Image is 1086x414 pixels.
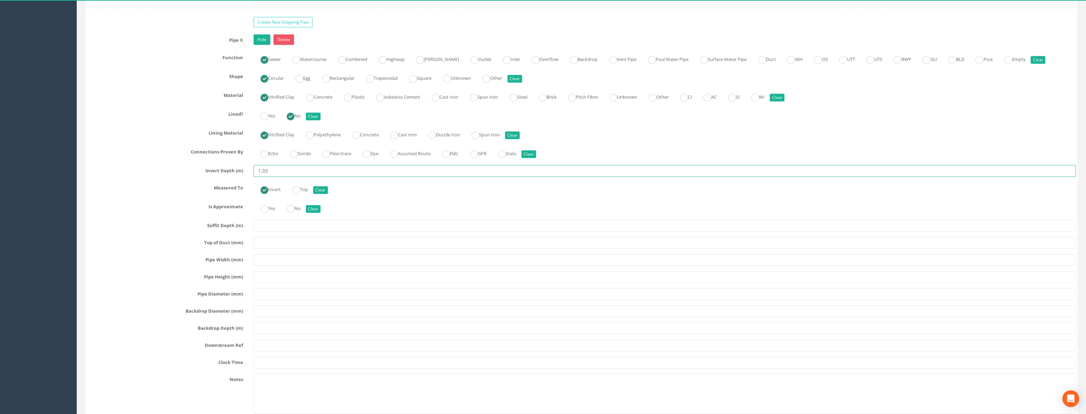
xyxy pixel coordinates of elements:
[673,91,692,102] label: CI
[82,220,248,229] label: Soffit Depth (m)
[507,75,522,83] button: Clear
[82,35,248,44] label: Pipe X
[359,73,398,83] label: Trapezoidal
[832,54,855,64] label: UTT
[254,54,281,64] label: Sewer
[503,91,527,102] label: Steel
[273,35,294,45] a: Delete
[463,54,491,64] label: Outlet
[372,54,405,64] label: Highway
[602,91,637,102] label: Unknown
[254,184,281,194] label: Invert
[780,54,802,64] label: MH
[313,186,328,194] button: Clear
[521,150,536,158] button: Clear
[82,165,248,174] label: Invert Depth (m)
[254,148,278,158] label: Echo
[561,91,598,102] label: Pitch Fibre
[299,129,341,139] label: Polyethylene
[82,109,248,118] label: Lined?
[436,73,471,83] label: Unknown
[82,357,248,366] label: Clock Time
[475,73,502,83] label: Other
[496,54,520,64] label: Inlet
[283,148,311,158] label: Sonde
[525,54,558,64] label: Overflow
[82,182,248,191] label: Measured To
[425,91,458,102] label: Cast Iron
[82,201,248,210] label: Is Approximate
[331,54,367,64] label: Combined
[1031,56,1045,64] button: Clear
[859,54,882,64] label: UTS
[915,54,936,64] label: GU
[356,148,378,158] label: Dye
[465,129,500,139] label: Spun Iron
[1062,390,1079,407] div: Open Intercom Messenger
[997,54,1025,64] label: Empty
[968,54,993,64] label: Post
[82,127,248,136] label: Lining Material
[82,271,248,280] label: Pipe Height (mm)
[82,254,248,263] label: Pipe Width (mm)
[315,148,351,158] label: Flexi-trace
[82,90,248,99] label: Material
[288,73,310,83] label: Egg
[285,54,326,64] label: Watercourse
[532,91,557,102] label: Brick
[299,91,332,102] label: Concrete
[435,148,459,158] label: EML
[491,148,516,158] label: Stats
[642,91,669,102] label: Other
[306,205,320,213] button: Clear
[285,184,308,194] label: Top
[602,54,636,64] label: Vent Pipe
[82,323,248,332] label: Backdrop Depth (m)
[641,54,688,64] label: Foul Water Pipe
[82,146,248,155] label: Connections Proven By
[82,305,248,315] label: Backdrop Diameter (mm)
[254,91,294,102] label: Vitrified Clay
[941,54,964,64] label: BLD
[254,73,284,83] label: Circular
[770,94,784,102] button: Clear
[315,73,354,83] label: Rectangular
[807,54,828,64] label: OS
[254,35,270,45] a: Hide
[696,91,717,102] label: AC
[463,91,498,102] label: Spun Iron
[306,113,320,120] button: Clear
[82,237,248,246] label: Top of Duct (mm)
[82,52,248,61] label: Function
[887,54,911,64] label: RWP
[421,129,460,139] label: Ductile Iron
[693,54,747,64] label: Surface Water Pipe
[82,374,248,383] label: Notes
[82,71,248,80] label: Shape
[402,73,431,83] label: Square
[280,203,301,213] label: No
[505,132,520,139] button: Clear
[721,91,740,102] label: SI
[82,288,248,297] label: Pipe Diameter (mm)
[254,203,275,213] label: Yes
[254,110,275,120] label: Yes
[369,91,420,102] label: Asbestos Cement
[463,148,487,158] label: GPR
[383,148,430,158] label: Assumed Route
[337,91,365,102] label: Plastic
[254,129,294,139] label: Vitrified Clay
[751,54,776,64] label: Duct
[563,54,597,64] label: Backdrop
[254,17,312,28] a: Create New Outgoing Pipe
[744,91,764,102] label: WI
[280,110,301,120] label: No
[82,340,248,349] label: Downstream Ref
[409,54,459,64] label: [PERSON_NAME]
[383,129,417,139] label: Cast Iron
[345,129,379,139] label: Concrete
